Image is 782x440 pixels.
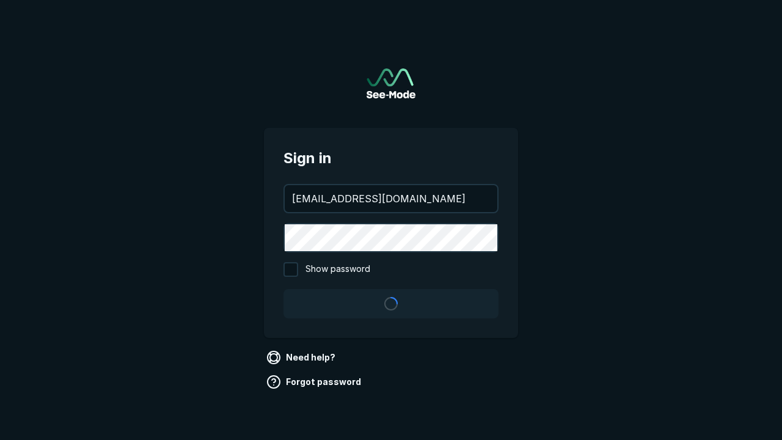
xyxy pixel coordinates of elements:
span: Show password [305,262,370,277]
input: your@email.com [285,185,497,212]
span: Sign in [283,147,499,169]
a: Go to sign in [367,68,415,98]
a: Need help? [264,348,340,367]
a: Forgot password [264,372,366,392]
img: See-Mode Logo [367,68,415,98]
